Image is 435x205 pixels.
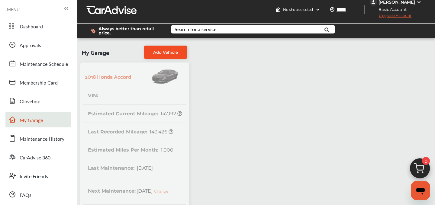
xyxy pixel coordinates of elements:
span: MENU [7,7,20,12]
img: header-home-logo.8d720a4f.svg [276,7,281,12]
span: Maintenance History [20,135,64,143]
a: Add Vehicle [144,46,187,59]
a: CarAdvise 360 [5,149,71,165]
iframe: Button to launch messaging window [411,181,430,200]
a: Membership Card [5,74,71,90]
span: CarAdvise 360 [20,154,50,162]
span: Membership Card [20,79,58,87]
a: My Garage [5,112,71,127]
a: Dashboard [5,18,71,34]
span: Approvals [20,42,41,50]
img: location_vector.a44bc228.svg [330,7,335,12]
a: FAQs [5,187,71,202]
span: Upgrade Account [370,13,411,21]
span: My Garage [82,46,109,59]
span: No shop selected [283,7,313,12]
img: cart_icon.3d0951e8.svg [405,155,434,184]
span: Add Vehicle [153,50,178,55]
span: My Garage [20,117,43,124]
img: header-down-arrow.9dd2ce7d.svg [315,7,320,12]
a: Glovebox [5,93,71,109]
span: 0 [422,157,430,165]
a: Maintenance Schedule [5,56,71,71]
span: Glovebox [20,98,40,106]
div: Search for a service [175,27,216,32]
span: FAQs [20,191,31,199]
span: Basic Account [370,6,411,13]
span: Dashboard [20,23,43,31]
img: dollor_label_vector.a70140d1.svg [91,28,95,34]
span: Always better than retail price. [98,27,161,35]
span: Invite Friends [20,173,48,181]
a: Maintenance History [5,130,71,146]
span: Maintenance Schedule [20,60,68,68]
a: Invite Friends [5,168,71,184]
a: Approvals [5,37,71,53]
